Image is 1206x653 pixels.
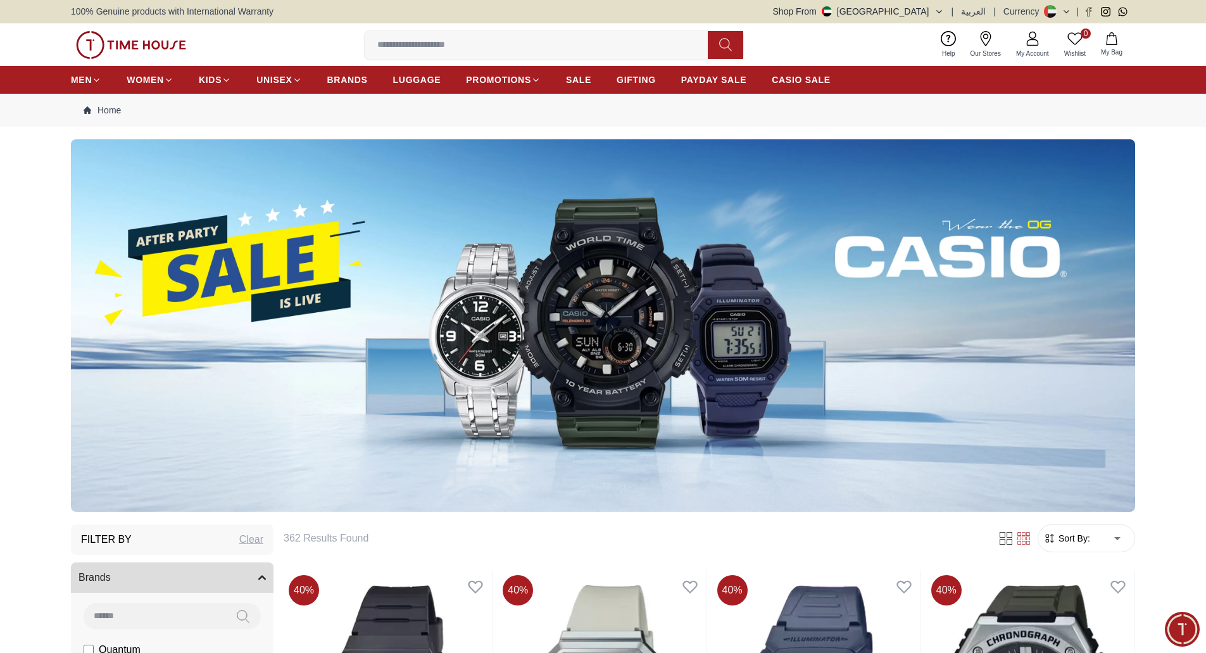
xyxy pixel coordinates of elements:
[199,68,231,91] a: KIDS
[503,575,533,605] span: 40 %
[71,68,101,91] a: MEN
[393,73,441,86] span: LUGGAGE
[71,73,92,86] span: MEN
[773,5,944,18] button: Shop From[GEOGRAPHIC_DATA]
[79,570,111,585] span: Brands
[822,6,832,16] img: United Arab Emirates
[327,68,368,91] a: BRANDS
[256,68,301,91] a: UNISEX
[327,73,368,86] span: BRANDS
[1165,612,1200,647] div: Chat Widget
[289,575,319,605] span: 40 %
[393,68,441,91] a: LUGGAGE
[466,68,541,91] a: PROMOTIONS
[1076,5,1079,18] span: |
[284,531,982,546] h6: 362 Results Found
[566,68,591,91] a: SALE
[1093,30,1130,60] button: My Bag
[1003,5,1045,18] div: Currency
[127,68,173,91] a: WOMEN
[71,562,273,593] button: Brands
[71,139,1135,512] img: ...
[993,5,996,18] span: |
[256,73,292,86] span: UNISEX
[84,104,121,117] a: Home
[81,532,132,547] h3: Filter By
[772,73,831,86] span: CASIO SALE
[937,49,960,58] span: Help
[717,575,748,605] span: 40 %
[681,68,746,91] a: PAYDAY SALE
[681,73,746,86] span: PAYDAY SALE
[1081,29,1091,39] span: 0
[617,68,656,91] a: GIFTING
[617,73,656,86] span: GIFTING
[963,29,1008,61] a: Our Stores
[199,73,222,86] span: KIDS
[931,575,962,605] span: 40 %
[239,532,263,547] div: Clear
[961,5,986,18] button: العربية
[1011,49,1054,58] span: My Account
[71,94,1135,127] nav: Breadcrumb
[76,31,186,59] img: ...
[1043,532,1090,545] button: Sort By:
[566,73,591,86] span: SALE
[1084,7,1093,16] a: Facebook
[466,73,531,86] span: PROMOTIONS
[772,68,831,91] a: CASIO SALE
[952,5,954,18] span: |
[71,5,273,18] span: 100% Genuine products with International Warranty
[1057,29,1093,61] a: 0Wishlist
[965,49,1006,58] span: Our Stores
[127,73,164,86] span: WOMEN
[1118,7,1127,16] a: Whatsapp
[934,29,963,61] a: Help
[1096,48,1127,57] span: My Bag
[1059,49,1091,58] span: Wishlist
[1101,7,1110,16] a: Instagram
[1056,532,1090,545] span: Sort By:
